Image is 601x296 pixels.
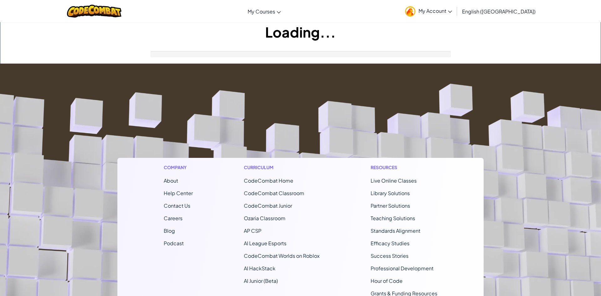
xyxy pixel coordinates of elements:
a: Podcast [164,240,184,247]
a: Live Online Classes [371,177,417,184]
a: Ozaria Classroom [244,215,285,221]
a: About [164,177,178,184]
span: English ([GEOGRAPHIC_DATA]) [462,8,536,15]
a: AI HackStack [244,265,275,272]
a: AI League Esports [244,240,286,247]
a: AP CSP [244,227,261,234]
img: CodeCombat logo [67,5,122,18]
a: CodeCombat Junior [244,202,292,209]
a: Careers [164,215,182,221]
a: English ([GEOGRAPHIC_DATA]) [459,3,539,20]
a: AI Junior (Beta) [244,278,278,284]
a: Library Solutions [371,190,410,196]
a: Hour of Code [371,278,403,284]
h1: Loading... [0,22,601,42]
a: CodeCombat Classroom [244,190,304,196]
a: CodeCombat Worlds on Roblox [244,252,320,259]
a: Teaching Solutions [371,215,415,221]
h1: Company [164,164,193,171]
a: Blog [164,227,175,234]
a: Professional Development [371,265,434,272]
a: Efficacy Studies [371,240,409,247]
span: My Courses [248,8,275,15]
a: Help Center [164,190,193,196]
span: My Account [419,8,452,14]
a: My Courses [244,3,284,20]
a: My Account [402,1,455,21]
a: Partner Solutions [371,202,410,209]
h1: Resources [371,164,437,171]
a: Standards Alignment [371,227,420,234]
h1: Curriculum [244,164,320,171]
span: CodeCombat Home [244,177,293,184]
a: Success Stories [371,252,408,259]
span: Contact Us [164,202,190,209]
img: avatar [405,6,415,17]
